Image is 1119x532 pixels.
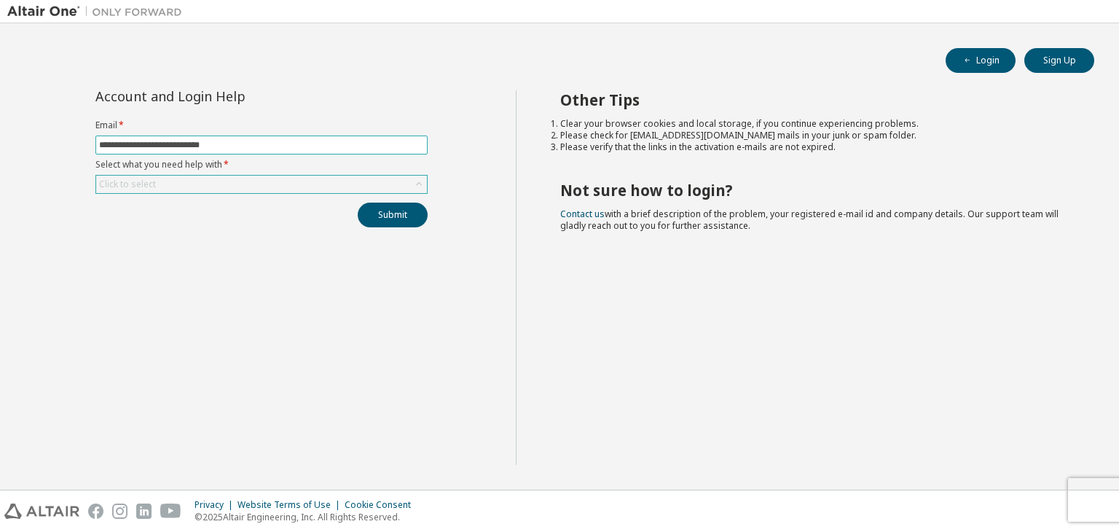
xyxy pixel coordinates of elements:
[237,499,345,511] div: Website Terms of Use
[136,504,152,519] img: linkedin.svg
[195,499,237,511] div: Privacy
[358,203,428,227] button: Submit
[560,208,605,220] a: Contact us
[95,120,428,131] label: Email
[560,130,1069,141] li: Please check for [EMAIL_ADDRESS][DOMAIN_NAME] mails in your junk or spam folder.
[112,504,127,519] img: instagram.svg
[99,179,156,190] div: Click to select
[88,504,103,519] img: facebook.svg
[95,90,361,102] div: Account and Login Help
[4,504,79,519] img: altair_logo.svg
[560,181,1069,200] h2: Not sure how to login?
[96,176,427,193] div: Click to select
[7,4,189,19] img: Altair One
[946,48,1016,73] button: Login
[560,118,1069,130] li: Clear your browser cookies and local storage, if you continue experiencing problems.
[160,504,181,519] img: youtube.svg
[560,141,1069,153] li: Please verify that the links in the activation e-mails are not expired.
[95,159,428,171] label: Select what you need help with
[195,511,420,523] p: © 2025 Altair Engineering, Inc. All Rights Reserved.
[560,90,1069,109] h2: Other Tips
[560,208,1059,232] span: with a brief description of the problem, your registered e-mail id and company details. Our suppo...
[345,499,420,511] div: Cookie Consent
[1024,48,1094,73] button: Sign Up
